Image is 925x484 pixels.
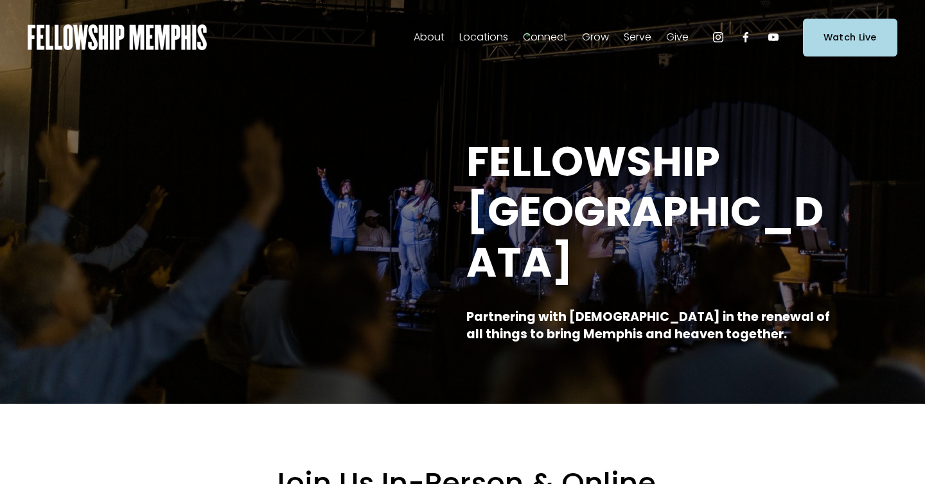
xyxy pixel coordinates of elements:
[582,27,609,48] a: folder dropdown
[739,31,752,44] a: Facebook
[459,27,508,48] a: folder dropdown
[624,27,651,48] a: folder dropdown
[767,31,780,44] a: YouTube
[666,27,689,48] a: folder dropdown
[523,28,567,47] span: Connect
[414,28,445,47] span: About
[28,24,207,50] img: Fellowship Memphis
[582,28,609,47] span: Grow
[712,31,725,44] a: Instagram
[414,27,445,48] a: folder dropdown
[466,133,824,291] strong: FELLOWSHIP [GEOGRAPHIC_DATA]
[666,28,689,47] span: Give
[624,28,651,47] span: Serve
[466,308,833,343] strong: Partnering with [DEMOGRAPHIC_DATA] in the renewal of all things to bring Memphis and heaven toget...
[523,27,567,48] a: folder dropdown
[459,28,508,47] span: Locations
[803,19,897,56] a: Watch Live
